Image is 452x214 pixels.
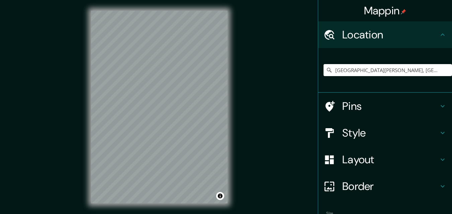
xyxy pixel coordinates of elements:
[318,146,452,173] div: Layout
[91,11,228,203] canvas: Map
[318,120,452,146] div: Style
[342,99,439,113] h4: Pins
[342,28,439,41] h4: Location
[318,93,452,120] div: Pins
[364,4,406,17] h4: Mappin
[342,126,439,140] h4: Style
[318,173,452,200] div: Border
[401,9,406,14] img: pin-icon.png
[342,153,439,166] h4: Layout
[342,180,439,193] h4: Border
[324,64,452,76] input: Pick your city or area
[392,188,445,207] iframe: Help widget launcher
[216,192,224,200] button: Toggle attribution
[318,21,452,48] div: Location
